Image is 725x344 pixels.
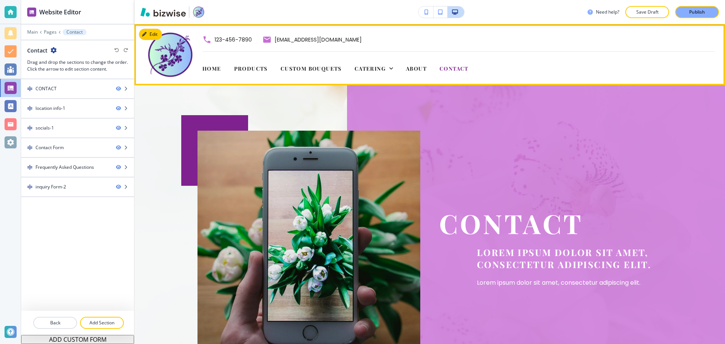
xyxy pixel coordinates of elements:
div: CONTACT [35,85,57,92]
div: Contact Form [35,144,64,151]
h3: Need help? [596,9,619,15]
button: Save Draft [625,6,669,18]
span: Home [202,65,221,72]
p: Add Section [81,319,123,326]
p: Back [34,319,76,326]
div: DragCONTACT [21,79,134,98]
div: Draglocation info-1 [21,99,134,118]
img: editor icon [27,8,36,17]
img: Your Logo [193,6,205,18]
img: Drag [27,145,32,150]
p: Contact [66,29,83,35]
p: Lorem ipsum dolor sit amet, consectetur adipiscing elit. [477,246,662,270]
span: Catering [355,65,386,72]
p: 123-456-7890 [214,35,252,44]
p: [EMAIL_ADDRESS][DOMAIN_NAME] [275,35,362,44]
div: Frequently Asked Questions [35,164,94,171]
a: [EMAIL_ADDRESS][DOMAIN_NAME] [262,35,362,44]
a: 123-456-7890 [202,35,252,44]
img: Drag [27,125,32,131]
h2: Website Editor [39,8,81,17]
div: Draginquiry Form-2 [21,177,134,196]
div: inquiry Form-2 [35,184,66,190]
div: Dragsocials-1 [21,119,134,137]
img: Bizwise Logo [140,8,186,17]
button: ADD CUSTOM FORM [21,335,134,344]
button: Contact [63,29,86,35]
span: About [406,65,427,72]
p: Save Draft [635,9,659,15]
p: CONTACT [439,208,662,239]
img: Drag [27,86,32,91]
span: Custom Bouquets [281,65,342,72]
p: Publish [689,9,705,15]
button: Pages [44,29,57,35]
span: Contact [440,65,469,72]
div: location info-1 [35,105,65,112]
div: socials-1 [35,125,54,131]
p: Lorem ipsum dolor sit amet, consectetur adipiscing elit. [477,278,662,288]
div: DragContact Form [21,138,134,157]
h2: Contact [27,46,48,54]
button: Edit [139,29,162,40]
h3: Drag and drop the sections to change the order. Click the arrow to edit section content. [27,59,128,73]
div: Catering [355,65,393,72]
button: Add Section [80,317,124,329]
div: DragFrequently Asked Questions [21,158,134,177]
img: Drag [27,165,32,170]
img: Drag [27,106,32,111]
img: Sol's Garden [146,30,195,79]
img: Drag [27,184,32,190]
button: Back [33,317,77,329]
button: Publish [675,6,719,18]
span: Products [234,65,268,72]
button: Main [27,29,38,35]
